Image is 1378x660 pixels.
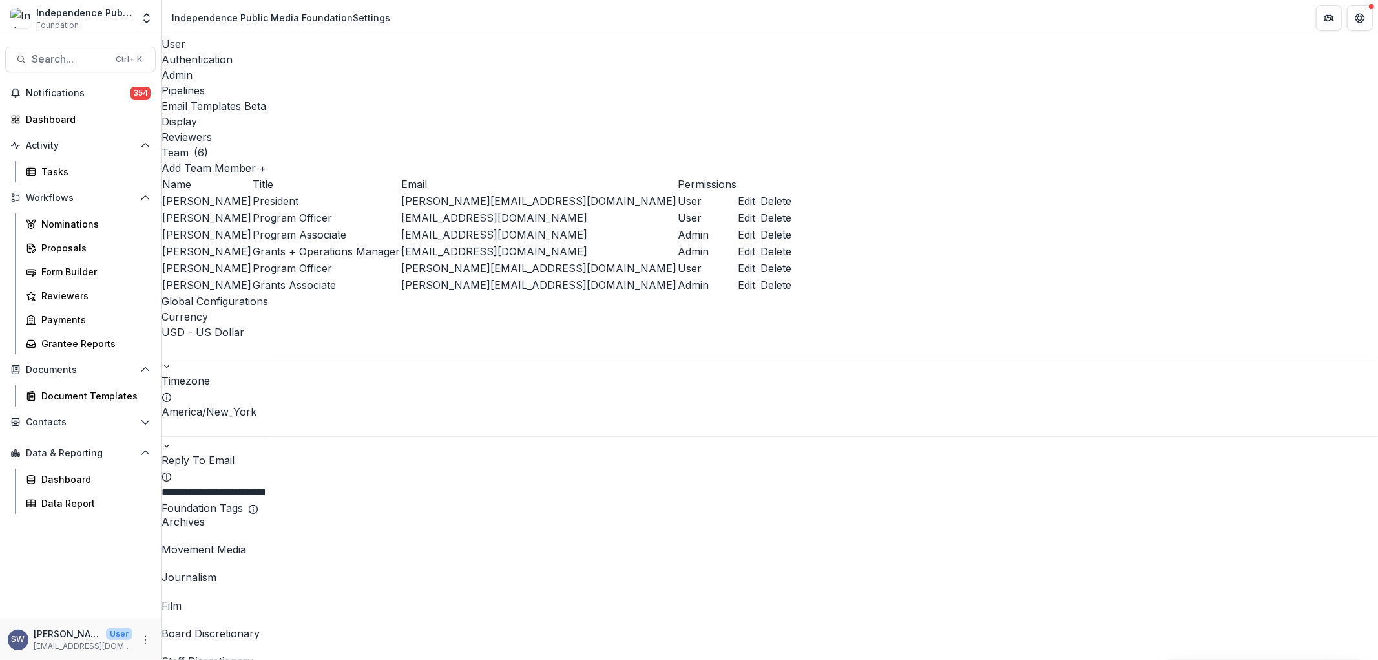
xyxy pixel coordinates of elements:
[21,237,156,259] a: Proposals
[760,277,791,293] button: Delete
[677,277,737,293] td: Admin
[21,161,156,182] a: Tasks
[34,641,132,652] p: [EMAIL_ADDRESS][DOMAIN_NAME]
[26,140,135,151] span: Activity
[5,359,156,380] button: Open Documents
[41,337,145,350] div: Grantee Reports
[162,277,252,293] td: [PERSON_NAME]
[162,209,252,226] td: [PERSON_NAME]
[12,635,25,644] div: Sherella Williams
[162,98,1378,114] div: Email Templates
[252,260,401,277] td: Program Officer
[172,11,390,25] div: Independence Public Media Foundation Settings
[41,165,145,178] div: Tasks
[677,243,737,260] td: Admin
[162,176,252,193] td: Name
[41,265,145,279] div: Form Builder
[162,52,1378,67] a: Authentication
[401,193,677,209] td: [PERSON_NAME][EMAIL_ADDRESS][DOMAIN_NAME]
[760,227,791,242] button: Delete
[26,193,135,204] span: Workflows
[21,493,156,514] a: Data Report
[252,226,401,243] td: Program Associate
[162,114,1378,129] a: Display
[252,277,401,293] td: Grants Associate
[738,261,755,276] button: Edit
[162,160,266,176] button: Add Team Member +
[138,632,153,648] button: More
[138,5,156,31] button: Open entity switcher
[162,145,189,160] h2: Team
[162,83,1378,98] a: Pipelines
[21,385,156,407] a: Document Templates
[162,243,252,260] td: [PERSON_NAME]
[106,628,132,640] p: User
[167,8,395,27] nav: breadcrumb
[162,544,1378,556] span: Movement Media
[21,285,156,306] a: Reviewers
[244,100,266,112] span: Beta
[41,241,145,255] div: Proposals
[162,628,1378,640] span: Board Discretionary
[162,129,1378,145] div: Reviewers
[162,98,1378,114] a: Email Templates Beta
[162,452,1378,468] p: Reply To Email
[21,261,156,282] a: Form Builder
[5,47,156,72] button: Search...
[162,373,1378,389] p: Timezone
[26,365,135,376] span: Documents
[162,404,1378,420] div: America/New_York
[41,389,145,403] div: Document Templates
[113,52,145,67] div: Ctrl + K
[760,244,791,259] button: Delete
[760,210,791,226] button: Delete
[252,176,401,193] td: Title
[677,209,737,226] td: User
[401,277,677,293] td: [PERSON_NAME][EMAIL_ADDRESS][DOMAIN_NAME]
[5,187,156,208] button: Open Workflows
[677,226,737,243] td: Admin
[5,109,156,130] a: Dashboard
[162,500,243,516] p: Foundation Tags
[677,260,737,277] td: User
[162,193,252,209] td: [PERSON_NAME]
[5,83,156,103] button: Notifications354
[41,473,145,486] div: Dashboard
[130,87,151,100] span: 354
[21,213,156,235] a: Nominations
[162,325,1378,340] div: USD - US Dollar
[162,67,1378,83] div: Admin
[1316,5,1342,31] button: Partners
[26,88,130,99] span: Notifications
[162,600,1378,612] span: Film
[21,309,156,330] a: Payments
[162,36,1378,52] a: User
[252,243,401,260] td: Grants + Operations Manager
[26,112,145,126] div: Dashboard
[162,260,252,277] td: [PERSON_NAME]
[677,193,737,209] td: User
[36,19,79,31] span: Foundation
[401,260,677,277] td: [PERSON_NAME][EMAIL_ADDRESS][DOMAIN_NAME]
[677,176,737,193] td: Permissions
[738,227,755,242] button: Edit
[252,193,401,209] td: President
[34,627,101,641] p: [PERSON_NAME]
[5,412,156,432] button: Open Contacts
[760,193,791,209] button: Delete
[5,135,156,156] button: Open Activity
[41,289,145,303] div: Reviewers
[162,310,208,323] label: Currency
[41,313,145,326] div: Payments
[21,333,156,354] a: Grantee Reports
[738,277,755,293] button: Edit
[162,293,1378,309] h2: Global Configurations
[738,210,755,226] button: Edit
[162,226,252,243] td: [PERSON_NAME]
[41,496,145,510] div: Data Report
[5,443,156,463] button: Open Data & Reporting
